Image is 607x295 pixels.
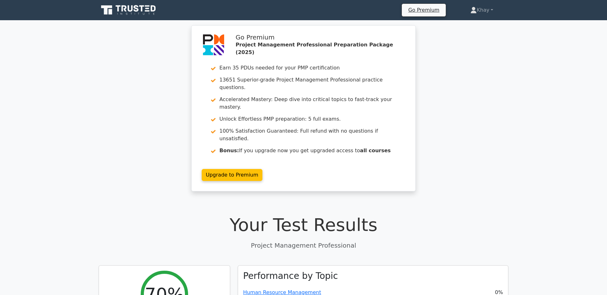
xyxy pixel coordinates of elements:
a: Go Premium [404,6,443,14]
a: Upgrade to Premium [202,169,262,181]
h1: Your Test Results [99,214,508,235]
p: Project Management Professional [99,241,508,250]
h3: Performance by Topic [243,271,338,281]
a: Khay [455,4,508,16]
